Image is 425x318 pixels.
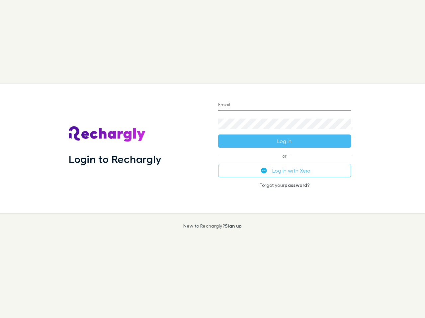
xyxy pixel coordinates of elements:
a: password [285,182,307,188]
button: Log in [218,134,351,148]
img: Rechargly's Logo [69,126,146,142]
h1: Login to Rechargly [69,153,161,165]
a: Sign up [225,223,242,229]
p: New to Rechargly? [183,223,242,229]
img: Xero's logo [261,168,267,174]
p: Forgot your ? [218,183,351,188]
button: Log in with Xero [218,164,351,177]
